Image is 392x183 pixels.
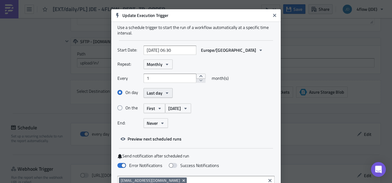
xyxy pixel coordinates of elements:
[2,2,294,24] body: Rich Text Area. Press ALT-0 for help.
[147,120,158,126] span: Never
[371,162,386,177] div: Open Intercom Messenger
[147,90,162,96] span: Last day
[147,61,162,67] span: Monthly
[122,13,270,18] h6: Update Execution Trigger
[2,19,70,24] strong: JDE - 4FLOW_REPT_TR_ORDER
[201,47,256,53] span: Europe/[GEOGRAPHIC_DATA]
[117,134,185,144] button: Preview next scheduled runs
[117,45,141,55] label: Start Date:
[2,2,294,17] p: Job is done. Report transmitted to SFTP server of 4flow. Ready for pickup by JDE.
[117,90,144,95] label: On day
[121,178,180,183] span: [EMAIL_ADDRESS][DOMAIN_NAME]
[117,59,141,69] label: Repeat:
[117,118,141,128] label: End:
[144,104,165,113] button: First
[169,163,219,168] label: Success Notifications
[168,105,181,112] span: [DATE]
[144,59,173,69] button: Monthly
[144,88,173,98] button: Last day
[196,78,206,83] button: decrement
[117,153,275,159] label: Send notification after scheduled run
[198,45,266,55] button: Europe/[GEOGRAPHIC_DATA]
[128,136,182,142] span: Preview next scheduled runs
[144,46,196,55] input: YYYY-MM-DD HH:mm
[144,118,168,128] button: Never
[117,25,275,36] div: Use a schedule trigger to start the run of a workflow automatically at a specific time interval.
[212,74,229,83] span: month(s)
[165,104,191,113] button: [DATE]
[196,74,206,79] button: increment
[117,74,141,83] label: Every
[117,163,162,168] label: Error Notifications
[147,105,155,112] span: First
[117,105,144,111] label: On the
[270,11,279,20] button: Close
